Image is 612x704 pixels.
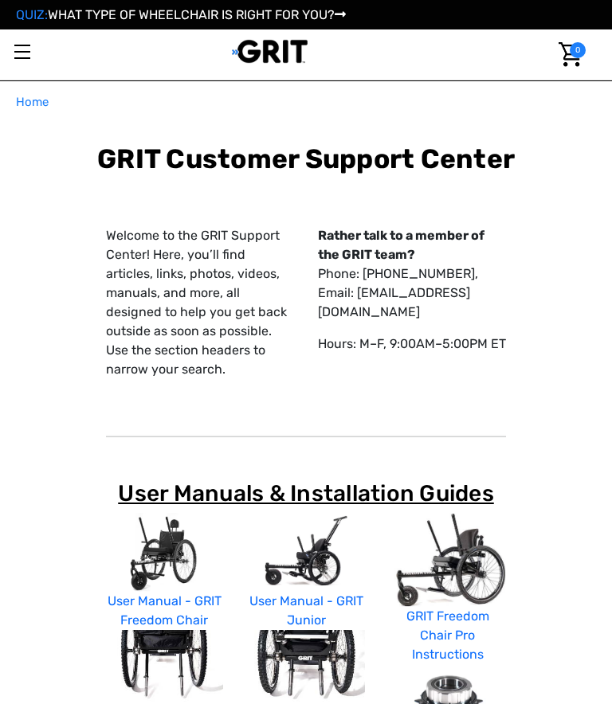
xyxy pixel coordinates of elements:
[570,42,586,58] span: 0
[559,42,582,67] img: Cart
[16,95,49,109] span: Home
[106,226,294,379] p: Welcome to the GRIT Support Center! Here, you’ll find articles, links, photos, videos, manuals, a...
[318,226,506,322] p: Phone: [PHONE_NUMBER], Email: [EMAIL_ADDRESS][DOMAIN_NAME]
[14,51,30,53] span: Toggle menu
[318,334,506,354] p: Hours: M–F, 9:00AM–5:00PM ET
[16,7,346,22] a: QUIZ:WHAT TYPE OF WHEELCHAIR IS RIGHT FOR YOU?
[318,228,484,262] strong: Rather talk to a member of the GRIT team?
[549,29,586,80] a: Cart with 0 items
[118,480,494,506] span: User Manuals & Installation Guides
[232,39,308,64] img: GRIT All-Terrain Wheelchair and Mobility Equipment
[16,7,48,22] span: QUIZ:
[249,593,363,628] a: User Manual - GRIT Junior
[16,93,49,111] a: Home
[97,143,515,174] b: GRIT Customer Support Center
[108,593,222,628] a: User Manual - GRIT Freedom Chair
[16,93,596,111] nav: Breadcrumb
[406,608,489,662] a: GRIT Freedom Chair Pro Instructions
